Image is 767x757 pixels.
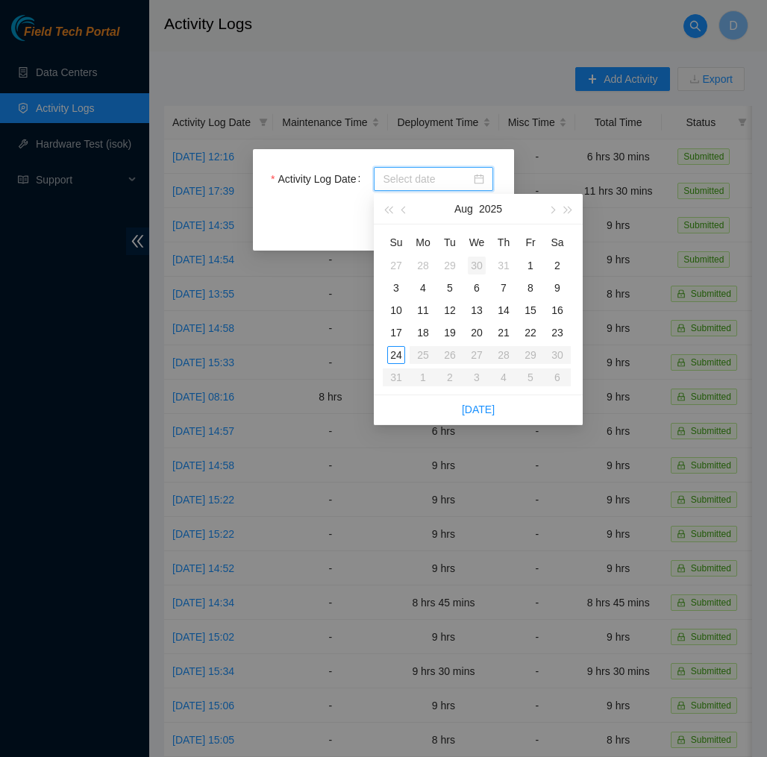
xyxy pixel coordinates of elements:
th: We [463,230,490,254]
div: 20 [468,324,486,342]
th: Sa [544,230,571,254]
td: 2025-08-04 [410,277,436,299]
div: 21 [495,324,513,342]
a: [DATE] [462,403,495,415]
td: 2025-08-07 [490,277,517,299]
div: 10 [387,301,405,319]
td: 2025-08-16 [544,299,571,321]
td: 2025-07-30 [463,254,490,277]
td: 2025-08-18 [410,321,436,344]
td: 2025-08-24 [383,344,410,366]
td: 2025-08-17 [383,321,410,344]
div: 29 [441,257,459,274]
td: 2025-08-11 [410,299,436,321]
td: 2025-08-08 [517,277,544,299]
td: 2025-08-22 [517,321,544,344]
td: 2025-08-10 [383,299,410,321]
div: 14 [495,301,513,319]
div: 30 [468,257,486,274]
div: 4 [414,279,432,297]
label: Activity Log Date [271,167,366,191]
div: 22 [522,324,539,342]
td: 2025-08-19 [436,321,463,344]
td: 2025-08-13 [463,299,490,321]
div: 6 [468,279,486,297]
div: 9 [548,279,566,297]
div: 31 [495,257,513,274]
div: 12 [441,301,459,319]
div: 11 [414,301,432,319]
td: 2025-07-28 [410,254,436,277]
td: 2025-07-31 [490,254,517,277]
div: 3 [387,279,405,297]
td: 2025-08-12 [436,299,463,321]
div: 27 [387,257,405,274]
th: Su [383,230,410,254]
td: 2025-08-05 [436,277,463,299]
div: 15 [522,301,539,319]
th: Tu [436,230,463,254]
button: Aug [454,194,473,224]
td: 2025-07-27 [383,254,410,277]
div: 23 [548,324,566,342]
td: 2025-07-29 [436,254,463,277]
td: 2025-08-02 [544,254,571,277]
div: 5 [441,279,459,297]
td: 2025-08-21 [490,321,517,344]
td: 2025-08-09 [544,277,571,299]
th: Fr [517,230,544,254]
div: 17 [387,324,405,342]
button: 2025 [479,194,502,224]
div: 7 [495,279,513,297]
div: 8 [522,279,539,297]
td: 2025-08-06 [463,277,490,299]
div: 24 [387,346,405,364]
td: 2025-08-03 [383,277,410,299]
div: 2 [548,257,566,274]
td: 2025-08-20 [463,321,490,344]
div: 18 [414,324,432,342]
td: 2025-08-01 [517,254,544,277]
div: 19 [441,324,459,342]
div: 13 [468,301,486,319]
div: 28 [414,257,432,274]
td: 2025-08-15 [517,299,544,321]
div: 1 [522,257,539,274]
th: Mo [410,230,436,254]
td: 2025-08-23 [544,321,571,344]
td: 2025-08-14 [490,299,517,321]
input: Activity Log Date [383,171,471,187]
th: Th [490,230,517,254]
div: 16 [548,301,566,319]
